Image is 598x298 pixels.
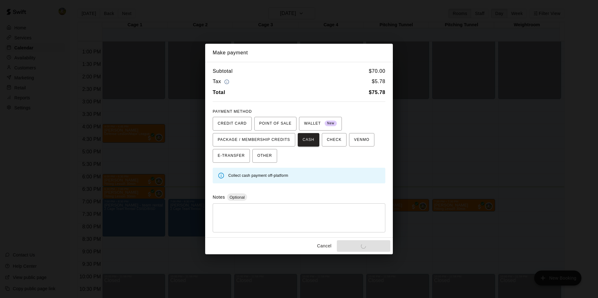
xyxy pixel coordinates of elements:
[349,133,374,147] button: VENMO
[298,133,319,147] button: CASH
[325,119,337,128] span: New
[213,149,250,163] button: E-TRANSFER
[228,173,288,178] span: Collect cash payment off-platform
[304,119,337,129] span: WALLET
[254,117,296,131] button: POINT OF SALE
[213,117,252,131] button: CREDIT CARD
[354,135,369,145] span: VENMO
[213,133,295,147] button: PACKAGE / MEMBERSHIP CREDITS
[227,195,247,200] span: Optional
[369,90,385,95] b: $ 75.78
[205,44,393,62] h2: Make payment
[327,135,342,145] span: CHECK
[213,67,233,75] h6: Subtotal
[314,240,334,252] button: Cancel
[259,119,291,129] span: POINT OF SALE
[213,109,252,114] span: PAYMENT METHOD
[369,67,385,75] h6: $ 70.00
[213,77,231,86] h6: Tax
[299,117,342,131] button: WALLET New
[252,149,277,163] button: OTHER
[218,151,245,161] span: E-TRANSFER
[213,90,225,95] b: Total
[218,119,247,129] span: CREDIT CARD
[372,77,385,86] h6: $ 5.78
[218,135,290,145] span: PACKAGE / MEMBERSHIP CREDITS
[257,151,272,161] span: OTHER
[213,195,225,200] label: Notes
[303,135,314,145] span: CASH
[322,133,347,147] button: CHECK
